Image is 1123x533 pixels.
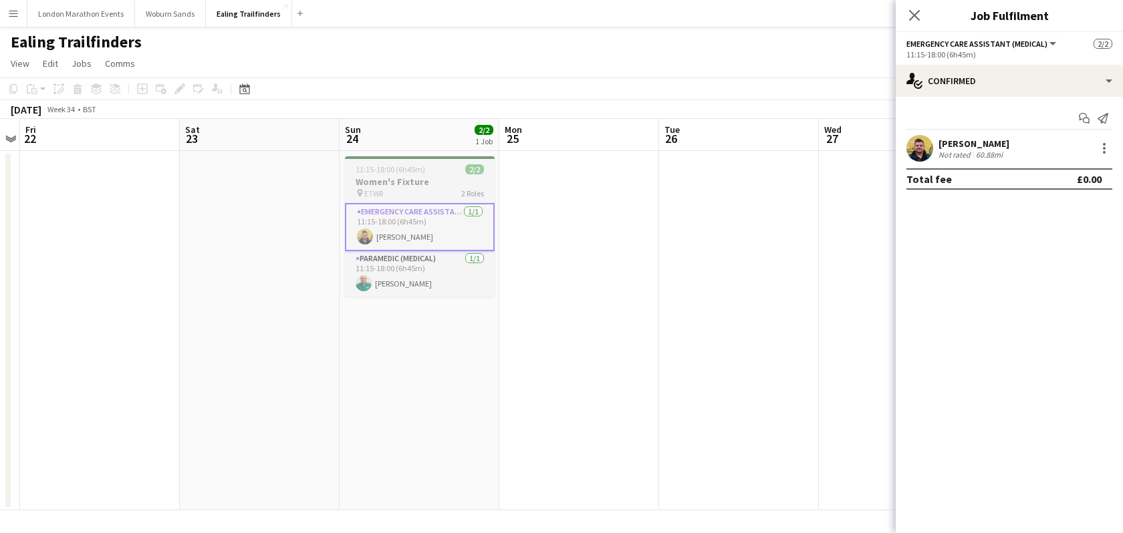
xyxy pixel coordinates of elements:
[345,156,495,297] app-job-card: 11:15-18:00 (6h45m)2/2Women's Fixture ETWR2 RolesEmergency Care Assistant (Medical)1/111:15-18:00...
[27,1,135,27] button: London Marathon Events
[822,131,842,146] span: 27
[345,176,495,188] h3: Women's Fixture
[206,1,292,27] button: Ealing Trailfinders
[105,57,135,69] span: Comms
[44,104,78,114] span: Week 34
[185,124,200,136] span: Sat
[906,49,1112,59] div: 11:15-18:00 (6h45m)
[11,32,142,52] h1: Ealing Trailfinders
[364,188,383,198] span: ETWR
[939,138,1009,150] div: [PERSON_NAME]
[37,55,64,72] a: Edit
[475,125,493,135] span: 2/2
[43,57,58,69] span: Edit
[1094,39,1112,49] span: 2/2
[465,164,484,174] span: 2/2
[183,131,200,146] span: 23
[72,57,92,69] span: Jobs
[1077,172,1102,186] div: £0.00
[345,203,495,251] app-card-role: Emergency Care Assistant (Medical)1/111:15-18:00 (6h45m)[PERSON_NAME]
[461,188,484,198] span: 2 Roles
[939,150,973,160] div: Not rated
[345,124,361,136] span: Sun
[664,124,680,136] span: Tue
[503,131,522,146] span: 25
[973,150,1005,160] div: 60.88mi
[83,104,96,114] div: BST
[25,124,36,136] span: Fri
[906,39,1047,49] span: Emergency Care Assistant (Medical)
[100,55,140,72] a: Comms
[896,65,1123,97] div: Confirmed
[5,55,35,72] a: View
[906,172,952,186] div: Total fee
[345,251,495,297] app-card-role: Paramedic (Medical)1/111:15-18:00 (6h45m)[PERSON_NAME]
[896,7,1123,24] h3: Job Fulfilment
[475,136,493,146] div: 1 Job
[356,164,425,174] span: 11:15-18:00 (6h45m)
[11,57,29,69] span: View
[135,1,206,27] button: Woburn Sands
[11,103,41,116] div: [DATE]
[662,131,680,146] span: 26
[23,131,36,146] span: 22
[505,124,522,136] span: Mon
[824,124,842,136] span: Wed
[66,55,97,72] a: Jobs
[906,39,1058,49] button: Emergency Care Assistant (Medical)
[343,131,361,146] span: 24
